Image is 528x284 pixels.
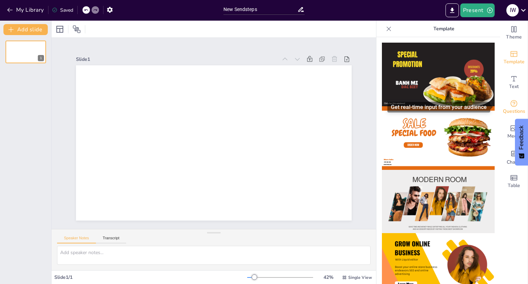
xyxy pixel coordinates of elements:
[506,33,522,41] span: Theme
[54,24,65,35] div: Layout
[508,182,520,189] span: Table
[460,3,495,17] button: Present
[382,170,495,233] img: thumb-3.png
[518,125,525,150] span: Feedback
[500,144,528,169] div: Add charts and graphs
[96,236,126,243] button: Transcript
[76,56,277,63] div: Slide 1
[504,58,525,66] span: Template
[500,21,528,45] div: Change the overall theme
[394,21,493,37] p: Template
[5,41,46,63] div: 1
[509,83,519,90] span: Text
[73,25,81,33] span: Position
[500,95,528,120] div: Get real-time input from your audience
[387,102,490,112] div: Get real-time input from your audience
[38,55,44,61] div: 1
[5,4,47,15] button: My Library
[507,132,521,140] span: Media
[348,275,372,280] span: Single View
[382,106,495,170] img: thumb-2.png
[57,236,96,243] button: Speaker Notes
[500,120,528,144] div: Add images, graphics, shapes or video
[507,159,521,166] span: Charts
[445,3,459,17] button: Export to PowerPoint
[500,70,528,95] div: Add text boxes
[223,4,297,14] input: Insert title
[503,108,525,115] span: Questions
[506,3,519,17] button: I W
[500,169,528,194] div: Add a table
[52,7,73,13] div: Saved
[382,43,495,106] img: thumb-1.png
[320,274,337,281] div: 42 %
[54,274,247,281] div: Slide 1 / 1
[515,119,528,165] button: Feedback - Show survey
[500,45,528,70] div: Add ready made slides
[506,4,519,17] div: I W
[3,24,48,35] button: Add slide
